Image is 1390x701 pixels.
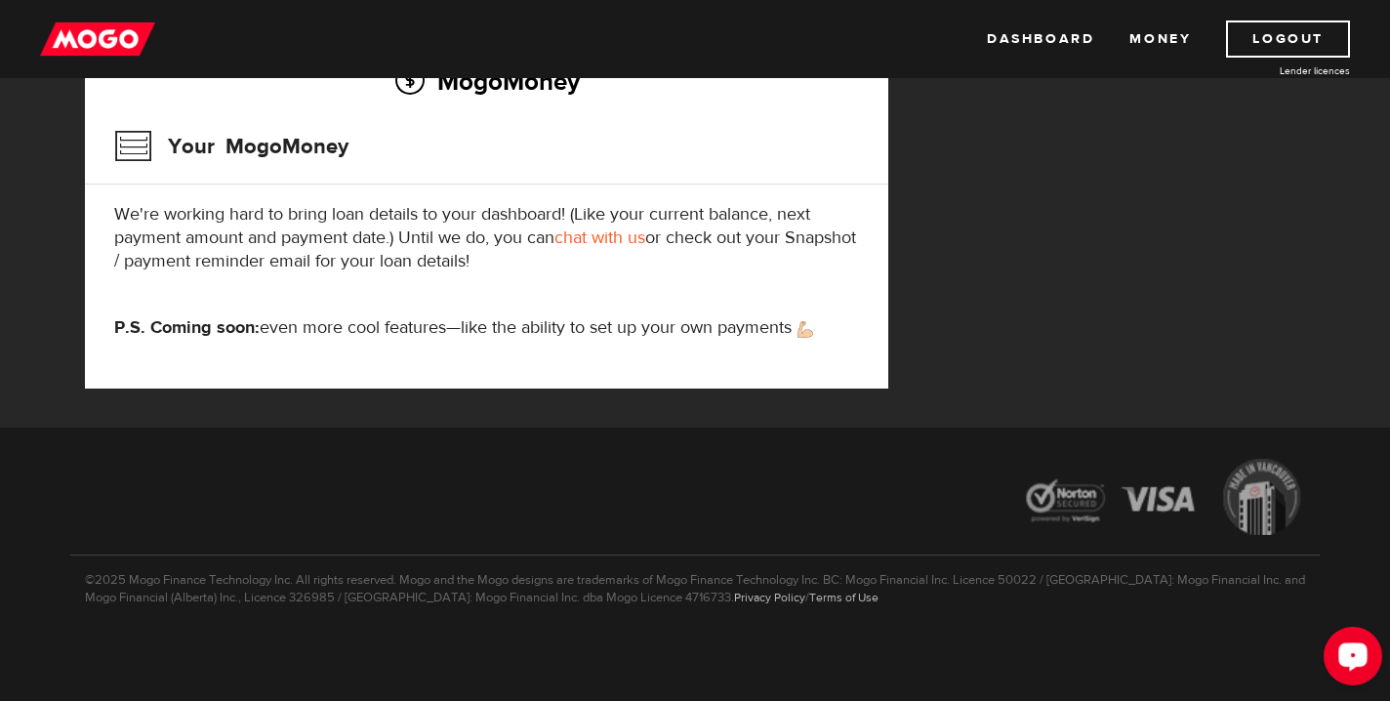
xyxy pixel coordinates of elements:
[987,21,1094,58] a: Dashboard
[797,321,813,338] img: strong arm emoji
[1007,444,1320,555] img: legal-icons-92a2ffecb4d32d839781d1b4e4802d7b.png
[1204,63,1350,78] a: Lender licences
[114,121,348,172] h3: Your MogoMoney
[554,227,645,249] a: chat with us
[734,590,805,605] a: Privacy Policy
[114,316,859,340] p: even more cool features—like the ability to set up your own payments
[114,61,859,102] h2: MogoMoney
[70,555,1320,606] p: ©2025 Mogo Finance Technology Inc. All rights reserved. Mogo and the Mogo designs are trademarks ...
[809,590,879,605] a: Terms of Use
[40,21,155,58] img: mogo_logo-11ee424be714fa7cbb0f0f49df9e16ec.png
[114,203,859,273] p: We're working hard to bring loan details to your dashboard! (Like your current balance, next paym...
[1308,619,1390,701] iframe: LiveChat chat widget
[1226,21,1350,58] a: Logout
[114,316,260,339] strong: P.S. Coming soon:
[1129,21,1191,58] a: Money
